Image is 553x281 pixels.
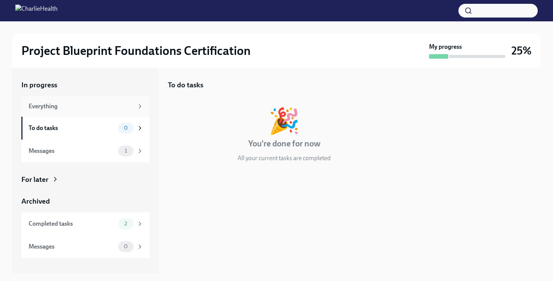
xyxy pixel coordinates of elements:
[21,43,251,58] h2: Project Blueprint Foundations Certification
[120,221,132,226] span: 2
[21,117,150,140] a: To do tasks0
[29,102,133,111] div: Everything
[29,147,115,155] div: Messages
[21,140,150,162] a: Messages1
[21,175,150,185] a: For later
[511,44,532,58] h3: 25%
[429,43,462,51] strong: My progress
[120,148,132,154] span: 1
[15,5,58,17] img: CharlieHealth
[21,80,150,90] a: In progress
[268,108,300,133] div: 🎉
[168,80,203,90] h5: To do tasks
[238,154,331,162] p: All your current tasks are completed
[248,138,320,149] h4: You're done for now
[29,220,115,228] div: Completed tasks
[21,235,150,258] a: Messages0
[119,125,132,131] span: 0
[29,242,115,251] div: Messages
[119,244,132,249] span: 0
[21,175,48,185] div: For later
[21,212,150,235] a: Completed tasks2
[21,196,150,206] a: Archived
[29,124,115,132] div: To do tasks
[21,96,150,117] a: Everything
